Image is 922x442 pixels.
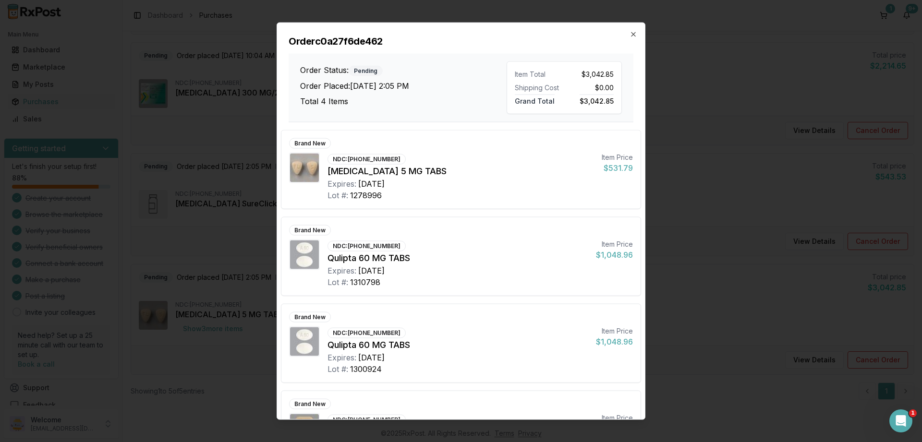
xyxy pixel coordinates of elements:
[580,94,614,105] span: $3,042.85
[596,249,633,260] div: $1,048.96
[300,96,507,107] h3: Total 4 Items
[328,240,406,251] div: NDC: [PHONE_NUMBER]
[328,338,588,351] div: Qulipta 60 MG TABS
[358,264,385,276] div: [DATE]
[358,351,385,363] div: [DATE]
[328,276,348,287] div: Lot #:
[300,80,507,92] h3: Order Placed: [DATE] 2:05 PM
[602,152,633,162] div: Item Price
[290,153,319,182] img: Bystolic 5 MG TABS
[602,413,633,422] div: Item Price
[889,409,912,432] iframe: Intercom live chat
[596,335,633,347] div: $1,048.96
[289,225,331,235] div: Brand New
[515,94,555,105] span: Grand Total
[349,66,383,76] div: Pending
[328,327,406,338] div: NDC: [PHONE_NUMBER]
[289,34,633,48] h2: Order c0a27f6de462
[328,264,356,276] div: Expires:
[290,240,319,269] img: Qulipta 60 MG TABS
[350,363,382,374] div: 1300924
[358,178,385,189] div: [DATE]
[328,363,348,374] div: Lot #:
[909,409,917,417] span: 1
[290,327,319,356] img: Qulipta 60 MG TABS
[515,83,560,92] div: Shipping Cost
[300,64,507,76] h3: Order Status:
[350,276,380,287] div: 1310798
[289,398,331,409] div: Brand New
[568,83,614,92] div: $0.00
[328,351,356,363] div: Expires:
[582,69,614,79] span: $3,042.85
[515,69,560,79] div: Item Total
[328,164,594,178] div: [MEDICAL_DATA] 5 MG TABS
[289,311,331,322] div: Brand New
[328,251,588,264] div: Qulipta 60 MG TABS
[596,239,633,249] div: Item Price
[350,189,382,201] div: 1278996
[328,189,348,201] div: Lot #:
[596,326,633,335] div: Item Price
[328,154,406,164] div: NDC: [PHONE_NUMBER]
[602,162,633,173] div: $531.79
[289,138,331,148] div: Brand New
[328,414,406,425] div: NDC: [PHONE_NUMBER]
[328,178,356,189] div: Expires:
